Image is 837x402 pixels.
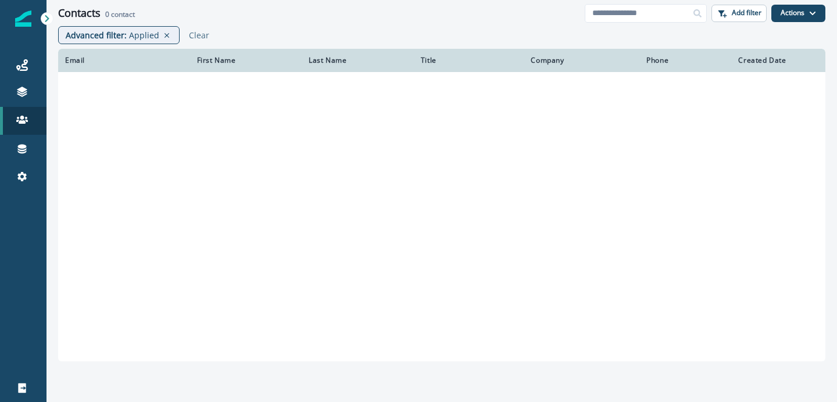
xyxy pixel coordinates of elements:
[646,56,724,65] div: Phone
[65,56,183,65] div: Email
[105,10,135,19] h2: contact
[189,30,209,41] p: Clear
[58,7,101,20] h1: Contacts
[531,56,632,65] div: Company
[58,26,180,44] div: Advanced filter: Applied
[66,29,127,41] p: Advanced filter :
[771,5,825,22] button: Actions
[15,10,31,27] img: Inflection
[309,56,407,65] div: Last Name
[711,5,767,22] button: Add filter
[129,29,159,41] p: Applied
[197,56,295,65] div: First Name
[184,30,209,41] button: Clear
[732,9,761,17] p: Add filter
[738,56,818,65] div: Created Date
[421,56,517,65] div: Title
[105,9,109,19] span: 0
